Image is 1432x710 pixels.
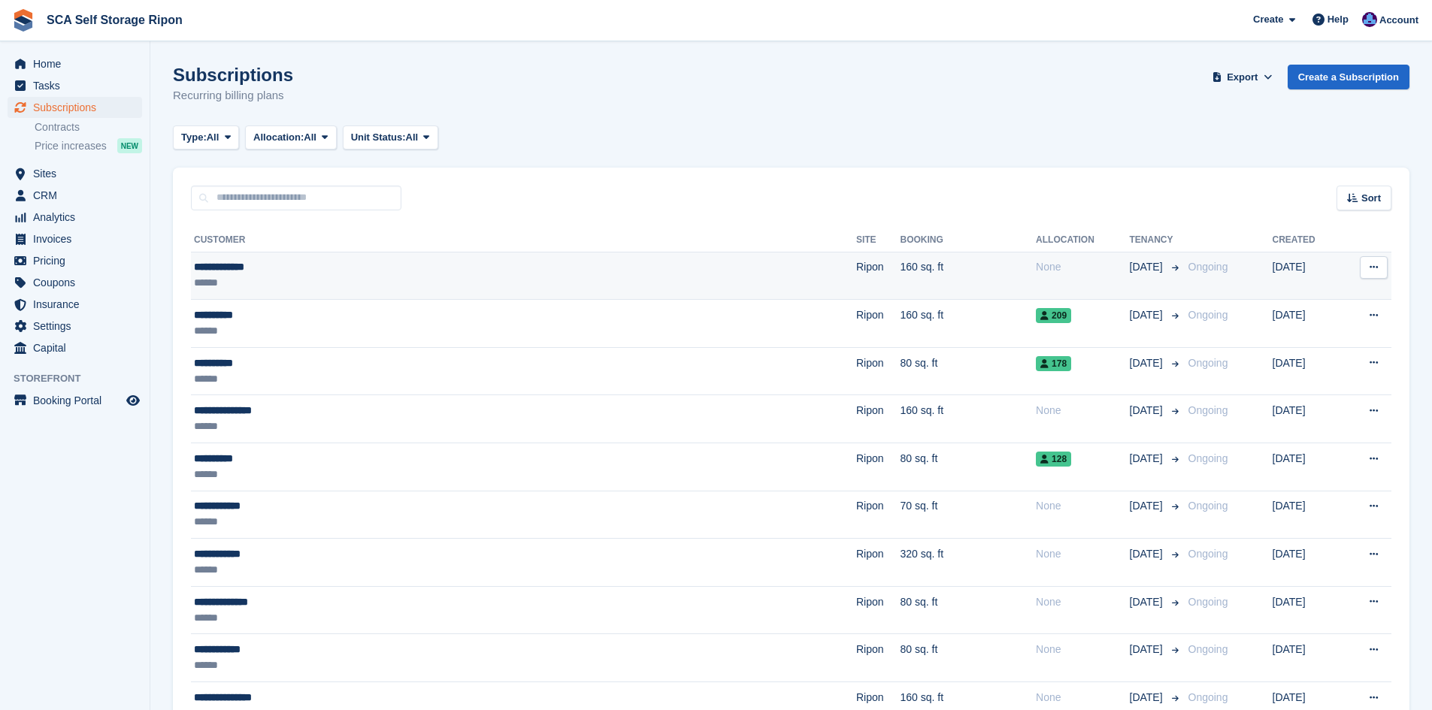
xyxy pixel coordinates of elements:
[33,250,123,271] span: Pricing
[1188,404,1228,416] span: Ongoing
[1273,252,1341,300] td: [DATE]
[8,97,142,118] a: menu
[33,207,123,228] span: Analytics
[1036,259,1129,275] div: None
[900,300,1036,348] td: 160 sq. ft
[33,97,123,118] span: Subscriptions
[1188,691,1228,703] span: Ongoing
[1379,13,1418,28] span: Account
[33,390,123,411] span: Booking Portal
[856,586,901,634] td: Ripon
[1362,12,1377,27] img: Sarah Race
[1036,690,1129,705] div: None
[1273,347,1341,395] td: [DATE]
[1273,395,1341,443] td: [DATE]
[900,395,1036,443] td: 160 sq. ft
[33,337,123,358] span: Capital
[8,228,142,249] a: menu
[33,228,123,249] span: Invoices
[41,8,189,32] a: SCA Self Storage Ripon
[1227,70,1258,85] span: Export
[856,395,901,443] td: Ripon
[8,294,142,315] a: menu
[1188,261,1228,273] span: Ongoing
[35,120,142,134] a: Contracts
[1036,546,1129,562] div: None
[856,491,901,539] td: Ripon
[1036,308,1071,323] span: 209
[33,75,123,96] span: Tasks
[1288,65,1409,89] a: Create a Subscription
[1273,539,1341,587] td: [DATE]
[856,634,901,682] td: Ripon
[12,9,35,32] img: stora-icon-8386f47178a22dfd0bd8f6a31ec36ba5ce8667c1dd55bd0f319d3a0aa187defe.svg
[8,75,142,96] a: menu
[1130,546,1166,562] span: [DATE]
[1188,548,1228,560] span: Ongoing
[1130,403,1166,418] span: [DATE]
[1361,191,1381,206] span: Sort
[8,185,142,206] a: menu
[1036,228,1129,252] th: Allocation
[900,443,1036,491] td: 80 sq. ft
[8,316,142,337] a: menu
[1130,228,1182,252] th: Tenancy
[900,347,1036,395] td: 80 sq. ft
[8,272,142,293] a: menu
[35,137,142,154] a: Price increases NEW
[856,300,901,348] td: Ripon
[253,130,304,145] span: Allocation:
[900,228,1036,252] th: Booking
[856,228,901,252] th: Site
[33,163,123,184] span: Sites
[1036,498,1129,514] div: None
[1036,594,1129,610] div: None
[856,347,901,395] td: Ripon
[900,491,1036,539] td: 70 sq. ft
[33,316,123,337] span: Settings
[1130,451,1166,467] span: [DATE]
[1188,452,1228,464] span: Ongoing
[1328,12,1349,27] span: Help
[33,53,123,74] span: Home
[8,250,142,271] a: menu
[1036,452,1071,467] span: 128
[1273,443,1341,491] td: [DATE]
[33,272,123,293] span: Coupons
[1130,594,1166,610] span: [DATE]
[1130,690,1166,705] span: [DATE]
[1036,642,1129,657] div: None
[181,130,207,145] span: Type:
[8,207,142,228] a: menu
[406,130,419,145] span: All
[33,294,123,315] span: Insurance
[856,443,901,491] td: Ripon
[1188,500,1228,512] span: Ongoing
[173,65,293,85] h1: Subscriptions
[117,138,142,153] div: NEW
[1036,356,1071,371] span: 178
[1036,403,1129,418] div: None
[900,586,1036,634] td: 80 sq. ft
[1209,65,1276,89] button: Export
[304,130,316,145] span: All
[35,139,107,153] span: Price increases
[8,390,142,411] a: menu
[1130,355,1166,371] span: [DATE]
[1130,307,1166,323] span: [DATE]
[173,87,293,104] p: Recurring billing plans
[1273,634,1341,682] td: [DATE]
[8,53,142,74] a: menu
[245,125,337,150] button: Allocation: All
[1188,643,1228,655] span: Ongoing
[1253,12,1283,27] span: Create
[1130,259,1166,275] span: [DATE]
[343,125,438,150] button: Unit Status: All
[33,185,123,206] span: CRM
[1273,228,1341,252] th: Created
[1130,642,1166,657] span: [DATE]
[1188,596,1228,608] span: Ongoing
[1273,491,1341,539] td: [DATE]
[191,228,856,252] th: Customer
[900,252,1036,300] td: 160 sq. ft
